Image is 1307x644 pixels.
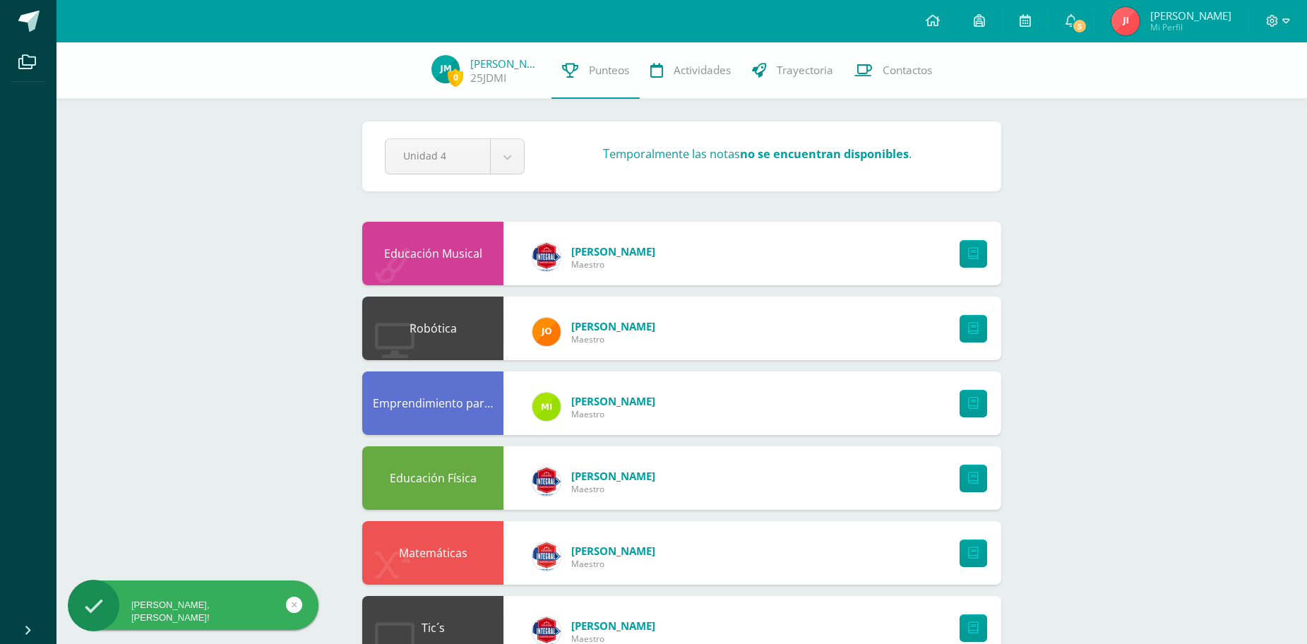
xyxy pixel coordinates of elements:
[362,371,503,435] div: Emprendimiento para la Productividad
[470,56,541,71] a: [PERSON_NAME]
[1071,18,1087,34] span: 5
[844,42,943,99] a: Contactos
[532,243,561,271] img: dac26b60a093e0c11462deafd29d7a2b.png
[777,63,833,78] span: Trayectoria
[674,63,731,78] span: Actividades
[571,394,655,408] span: [PERSON_NAME]
[1150,8,1231,23] span: [PERSON_NAME]
[883,63,932,78] span: Contactos
[532,393,561,421] img: 8f4af3fe6ec010f2c87a2f17fab5bf8c.png
[741,42,844,99] a: Trayectoria
[571,258,655,270] span: Maestro
[571,333,655,345] span: Maestro
[640,42,741,99] a: Actividades
[1111,7,1140,35] img: 5f69d7aae89412272438ca03c3eff148.png
[571,558,655,570] span: Maestro
[68,599,318,624] div: [PERSON_NAME], [PERSON_NAME]!
[1150,21,1231,33] span: Mi Perfil
[571,408,655,420] span: Maestro
[386,139,524,174] a: Unidad 4
[603,146,912,162] h3: Temporalmente las notas .
[571,544,655,558] span: [PERSON_NAME]
[362,297,503,360] div: Robótica
[571,244,655,258] span: [PERSON_NAME]
[532,467,561,496] img: 805d0fc3735f832b0a145cc0fd8c7d46.png
[470,71,506,85] a: 25JDMI
[551,42,640,99] a: Punteos
[571,483,655,495] span: Maestro
[448,68,463,86] span: 0
[532,542,561,571] img: e662a9b382d8af80a146c63e83b9426b.png
[571,619,655,633] span: [PERSON_NAME]
[431,55,460,83] img: 4221015a18ec50cf86beb58d8d359fd2.png
[571,319,655,333] span: [PERSON_NAME]
[532,318,561,346] img: 30108eeae6c649a9a82bfbaad6c0d1cb.png
[589,63,629,78] span: Punteos
[740,146,909,162] strong: no se encuentran disponibles
[403,139,472,172] span: Unidad 4
[362,222,503,285] div: Educación Musical
[362,446,503,510] div: Educación Física
[571,469,655,483] span: [PERSON_NAME]
[362,521,503,585] div: Matemáticas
